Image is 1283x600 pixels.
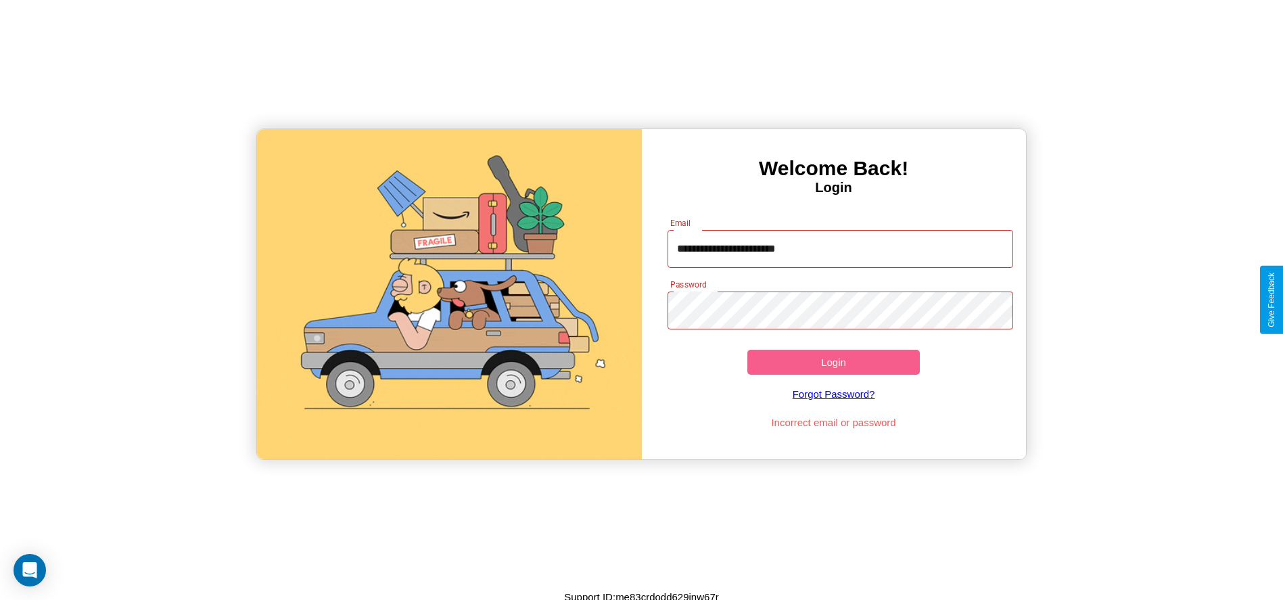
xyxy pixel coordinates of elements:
[747,350,920,375] button: Login
[642,180,1026,195] h4: Login
[257,129,641,459] img: gif
[14,554,46,586] div: Open Intercom Messenger
[661,413,1006,432] p: Incorrect email or password
[661,375,1006,413] a: Forgot Password?
[1267,273,1276,327] div: Give Feedback
[670,279,706,290] label: Password
[670,217,691,229] label: Email
[642,157,1026,180] h3: Welcome Back!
